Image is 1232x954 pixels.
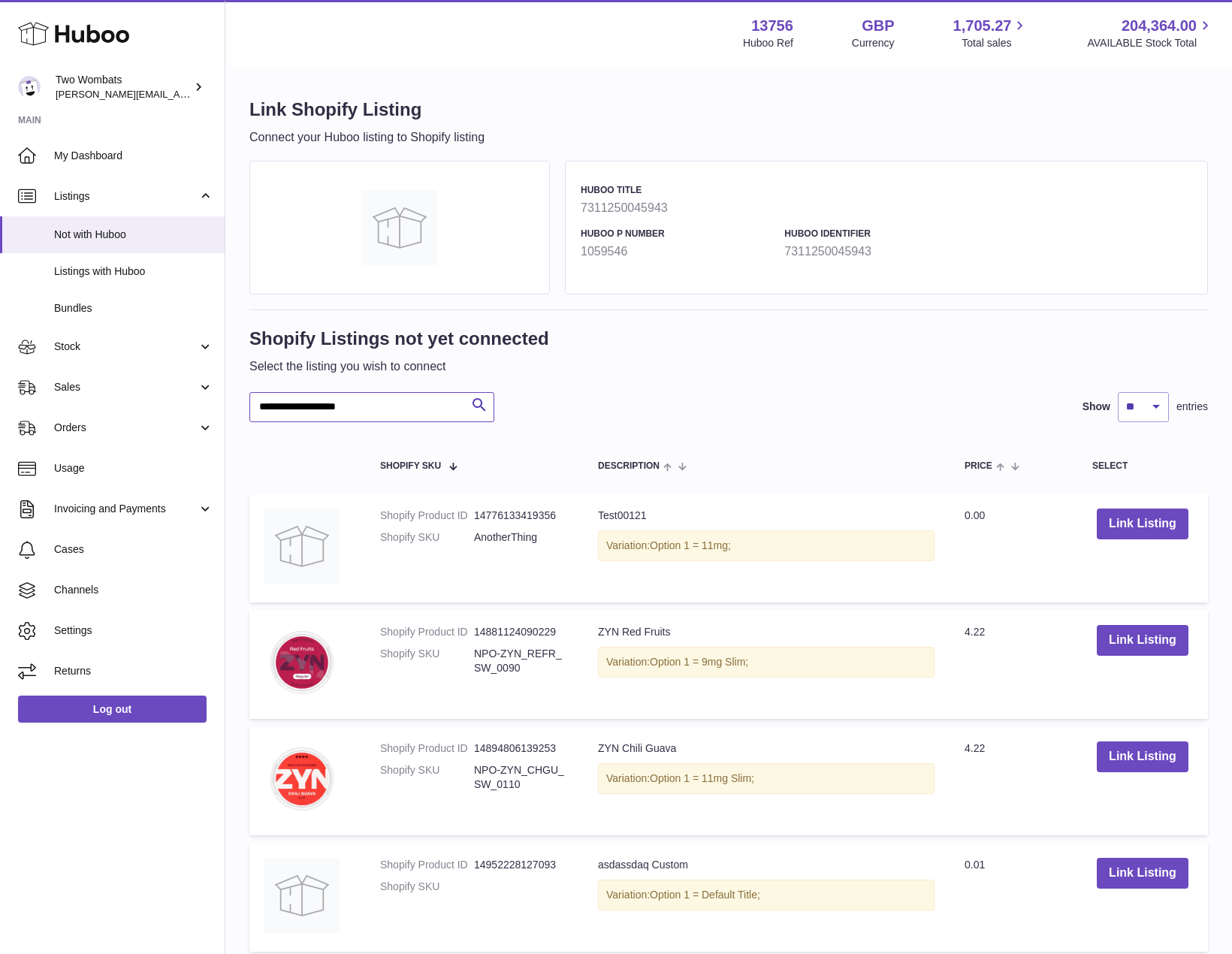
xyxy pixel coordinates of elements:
[54,228,213,242] span: Not with Huboo
[56,73,191,101] div: Two Wombats
[1087,16,1214,50] a: 204,364.00 AVAILABLE Stock Total
[264,858,340,933] img: asdassdaq Custom
[1097,625,1188,656] button: Link Listing
[380,625,474,639] dt: Shopify Product ID
[54,301,213,315] span: Bundles
[598,741,935,756] div: ZYN Chili Guava
[249,129,485,146] p: Connect your Huboo listing to Shopify listing
[249,327,549,351] h1: Shopify Listings not yet connected
[862,16,894,36] strong: GBP
[751,16,793,36] strong: 13756
[581,228,777,240] h4: Huboo P number
[54,461,213,475] span: Usage
[1092,461,1193,471] div: Select
[650,772,754,784] span: Option 1 = 11mg Slim;
[1083,400,1110,414] label: Show
[249,98,485,122] h1: Link Shopify Listing
[598,763,935,794] div: Variation:
[380,530,474,545] dt: Shopify SKU
[54,264,213,279] span: Listings with Huboo
[264,625,340,700] img: ZYN Red Fruits
[54,623,213,638] span: Settings
[474,763,568,792] dd: NPO-ZYN_CHGU_SW_0110
[380,461,441,471] span: Shopify SKU
[1122,16,1197,36] span: 204,364.00
[965,461,992,471] span: Price
[362,190,437,265] img: 7311250045943
[1087,36,1214,50] span: AVAILABLE Stock Total
[474,647,568,675] dd: NPO-ZYN_REFR_SW_0090
[598,647,935,678] div: Variation:
[18,76,41,98] img: adam.randall@twowombats.com
[598,530,935,561] div: Variation:
[965,859,985,871] span: 0.01
[380,741,474,756] dt: Shopify Product ID
[965,626,985,638] span: 4.22
[54,189,198,204] span: Listings
[54,542,213,557] span: Cases
[56,88,382,100] span: [PERSON_NAME][EMAIL_ADDRESS][PERSON_NAME][DOMAIN_NAME]
[1097,858,1188,889] button: Link Listing
[54,340,198,354] span: Stock
[965,742,985,754] span: 4.22
[784,228,980,240] h4: Huboo Identifier
[54,502,198,516] span: Invoicing and Payments
[1176,400,1208,414] span: entries
[650,539,731,551] span: Option 1 = 11mg;
[54,149,213,163] span: My Dashboard
[54,664,213,678] span: Returns
[598,509,935,523] div: Test00121
[852,36,895,50] div: Currency
[54,421,198,435] span: Orders
[598,880,935,910] div: Variation:
[474,741,568,756] dd: 14894806139253
[474,530,568,545] dd: AnotherThing
[598,858,935,872] div: asdassdaq Custom
[1097,741,1188,772] button: Link Listing
[650,656,748,668] span: Option 1 = 9mg Slim;
[965,509,985,521] span: 0.00
[598,461,660,471] span: Description
[598,625,935,639] div: ZYN Red Fruits
[380,858,474,872] dt: Shopify Product ID
[650,889,760,901] span: Option 1 = Default Title;
[953,16,1029,50] a: 1,705.27 Total sales
[380,880,474,894] dt: Shopify SKU
[264,741,340,817] img: ZYN Chili Guava
[784,243,980,260] strong: 7311250045943
[953,16,1012,36] span: 1,705.27
[1097,509,1188,539] button: Link Listing
[249,358,549,375] p: Select the listing you wish to connect
[743,36,793,50] div: Huboo Ref
[380,647,474,675] dt: Shopify SKU
[54,380,198,394] span: Sales
[474,509,568,523] dd: 14776133419356
[581,184,1185,196] h4: Huboo Title
[581,243,777,260] strong: 1059546
[380,763,474,792] dt: Shopify SKU
[474,625,568,639] dd: 14881124090229
[380,509,474,523] dt: Shopify Product ID
[54,583,213,597] span: Channels
[581,200,1185,216] strong: 7311250045943
[474,858,568,872] dd: 14952228127093
[264,509,340,584] img: Test00121
[18,696,207,723] a: Log out
[962,36,1028,50] span: Total sales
